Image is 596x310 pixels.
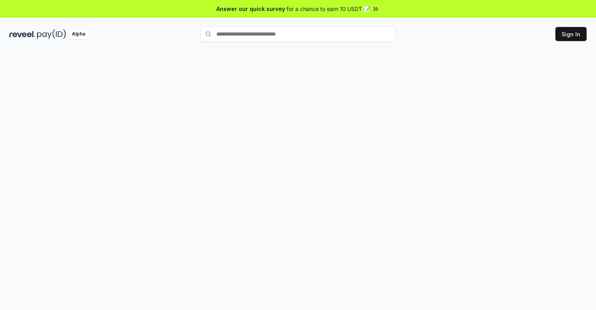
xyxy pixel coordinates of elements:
[9,29,36,39] img: reveel_dark
[37,29,66,39] img: pay_id
[287,5,370,13] span: for a chance to earn 10 USDT 📝
[216,5,285,13] span: Answer our quick survey
[555,27,587,41] button: Sign In
[68,29,89,39] div: Alpha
